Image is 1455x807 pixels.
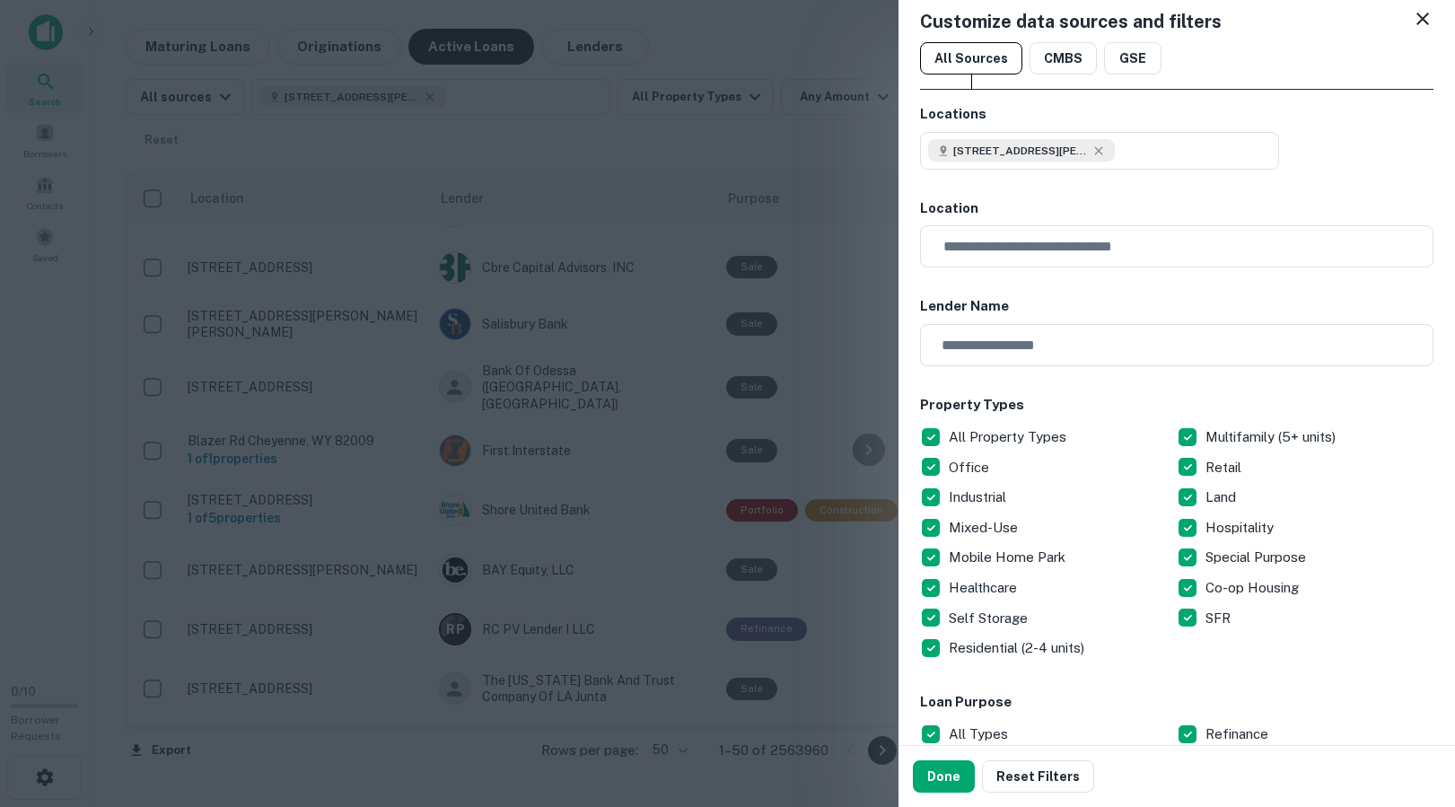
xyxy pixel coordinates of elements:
[1205,487,1240,508] p: Land
[1104,42,1161,75] button: GSE
[920,104,1433,125] h6: Locations
[949,547,1069,568] p: Mobile Home Park
[1205,547,1310,568] p: Special Purpose
[1205,724,1272,745] p: Refinance
[1030,42,1097,75] button: CMBS
[920,132,1279,170] button: [STREET_ADDRESS][PERSON_NAME][PERSON_NAME]
[920,8,1222,35] h5: Customize data sources and filters
[949,457,993,478] p: Office
[920,42,1022,75] button: All Sources
[920,395,1433,416] h6: Property Types
[949,426,1070,448] p: All Property Types
[949,487,1010,508] p: Industrial
[920,296,1433,317] h6: Lender Name
[1205,608,1234,629] p: SFR
[949,608,1031,629] p: Self Storage
[920,692,1433,713] h6: Loan Purpose
[949,517,1021,539] p: Mixed-Use
[913,760,975,793] button: Done
[982,760,1094,793] button: Reset Filters
[953,143,1088,159] span: [STREET_ADDRESS][PERSON_NAME][PERSON_NAME]
[1365,663,1455,750] iframe: Chat Widget
[949,724,1012,745] p: All Types
[1205,517,1277,539] p: Hospitality
[949,577,1021,599] p: Healthcare
[1205,426,1339,448] p: Multifamily (5+ units)
[949,637,1088,659] p: Residential (2-4 units)
[1205,577,1302,599] p: Co-op Housing
[920,198,1433,219] h6: Location
[1205,457,1245,478] p: Retail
